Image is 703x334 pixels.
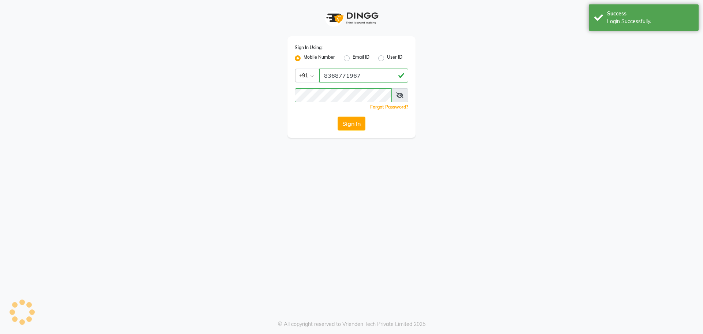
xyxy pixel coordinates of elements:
label: Mobile Number [304,54,335,63]
input: Username [319,69,408,82]
img: logo1.svg [322,7,381,29]
label: Email ID [353,54,369,63]
div: Login Successfully. [607,18,693,25]
div: Success [607,10,693,18]
button: Sign In [338,117,365,131]
label: Sign In Using: [295,44,323,51]
label: User ID [387,54,402,63]
a: Forgot Password? [370,104,408,110]
input: Username [295,88,392,102]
